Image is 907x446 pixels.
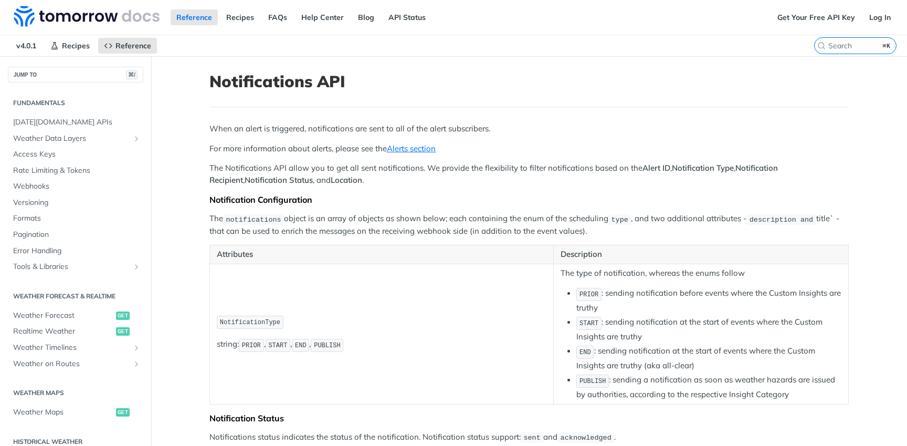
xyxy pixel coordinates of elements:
span: get [116,408,130,417]
strong: Notification Status [245,175,313,185]
strong: Alert ID [642,163,670,173]
p: The object is an array of objects as shown below; each containing the enum of the scheduling , an... [209,213,849,237]
a: Blog [352,9,380,25]
span: Weather Timelines [13,343,130,353]
span: Access Keys [13,149,141,160]
span: Recipes [62,41,90,50]
a: Versioning [8,195,143,211]
span: PRIOR [242,342,261,349]
a: Get Your Free API Key [772,9,861,25]
div: Notification Status [209,413,849,423]
span: sent [523,434,540,442]
a: API Status [383,9,431,25]
li: : sending a notification as soon as weather hazards are issued by authorities, according to the r... [576,374,841,400]
a: Weather Mapsget [8,404,143,420]
span: Error Handling [13,246,141,256]
span: get [116,312,130,320]
strong: Notification Type [672,163,734,173]
h2: Weather Forecast & realtime [8,292,143,301]
span: notifications [226,215,281,223]
li: : sending notification before events where the Custom Insights are truthy [576,287,841,314]
a: Recipes [220,9,260,25]
a: Reference [171,9,218,25]
div: Notification Configuration [209,194,849,205]
button: JUMP TO⌘/ [8,67,143,82]
a: Weather on RoutesShow subpages for Weather on Routes [8,356,143,372]
span: PUBLISH [314,342,340,349]
a: Weather Data LayersShow subpages for Weather Data Layers [8,131,143,147]
a: Tools & LibrariesShow subpages for Tools & Libraries [8,259,143,275]
span: type [611,215,628,223]
span: get [116,327,130,336]
span: PRIOR [579,291,598,298]
a: Recipes [45,38,96,54]
p: Notifications status indicates the status of the notification. Notification status support: and . [209,431,849,443]
span: START [579,320,598,327]
span: Weather Forecast [13,310,113,321]
p: string: , , , [217,338,546,353]
a: Error Handling [8,243,143,259]
li: : sending notification at the start of events where the Custom Insights are truthy [576,316,841,343]
a: Weather TimelinesShow subpages for Weather Timelines [8,340,143,356]
span: Reference [115,41,151,50]
span: ⌘/ [126,70,138,79]
span: Pagination [13,230,141,240]
h2: Weather Maps [8,388,143,398]
a: Weather Forecastget [8,308,143,324]
p: Attributes [217,248,546,261]
svg: Search [817,42,826,50]
span: NotificationType [220,319,280,326]
strong: Notification Recipient [209,163,778,185]
p: The Notifications API allow you to get all sent notifications. We provide the flexibility to filt... [209,162,849,186]
span: PUBLISH [579,378,606,385]
p: Description [561,248,841,261]
a: Webhooks [8,179,143,194]
a: [DATE][DOMAIN_NAME] APIs [8,115,143,130]
kbd: ⌘K [880,40,893,51]
button: Show subpages for Weather on Routes [132,360,141,368]
a: Formats [8,211,143,226]
span: Webhooks [13,181,141,192]
span: [DATE][DOMAIN_NAME] APIs [13,117,141,128]
a: Access Keys [8,147,143,162]
li: : sending notification at the start of events where the Custom Insights are truthy (aka all-clear) [576,345,841,371]
span: description and [750,215,814,223]
span: Weather Maps [13,407,113,418]
span: Weather on Routes [13,359,130,369]
a: Log In [863,9,897,25]
p: For more information about alerts, please see the [209,143,849,155]
span: Formats [13,213,141,224]
span: START [268,342,287,349]
span: Tools & Libraries [13,262,130,272]
span: acknowledged [561,434,611,442]
strong: Location [331,175,362,185]
span: v4.0.1 [10,38,42,54]
a: Alerts section [387,143,436,153]
img: Tomorrow.io Weather API Docs [14,6,160,27]
span: END [295,342,307,349]
span: END [579,349,591,356]
a: Rate Limiting & Tokens [8,163,143,179]
a: Help Center [296,9,350,25]
button: Show subpages for Tools & Libraries [132,263,141,271]
p: When an alert is triggered, notifications are sent to all of the alert subscribers. [209,123,849,135]
span: Realtime Weather [13,326,113,337]
a: Pagination [8,227,143,243]
h2: Fundamentals [8,98,143,108]
span: Rate Limiting & Tokens [13,165,141,176]
a: Reference [98,38,157,54]
a: Realtime Weatherget [8,324,143,339]
p: The type of notification, whereas the enums follow [561,267,841,279]
span: Weather Data Layers [13,133,130,144]
span: Versioning [13,198,141,208]
a: FAQs [262,9,293,25]
h1: Notifications API [209,72,849,91]
button: Show subpages for Weather Data Layers [132,134,141,143]
button: Show subpages for Weather Timelines [132,344,141,352]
